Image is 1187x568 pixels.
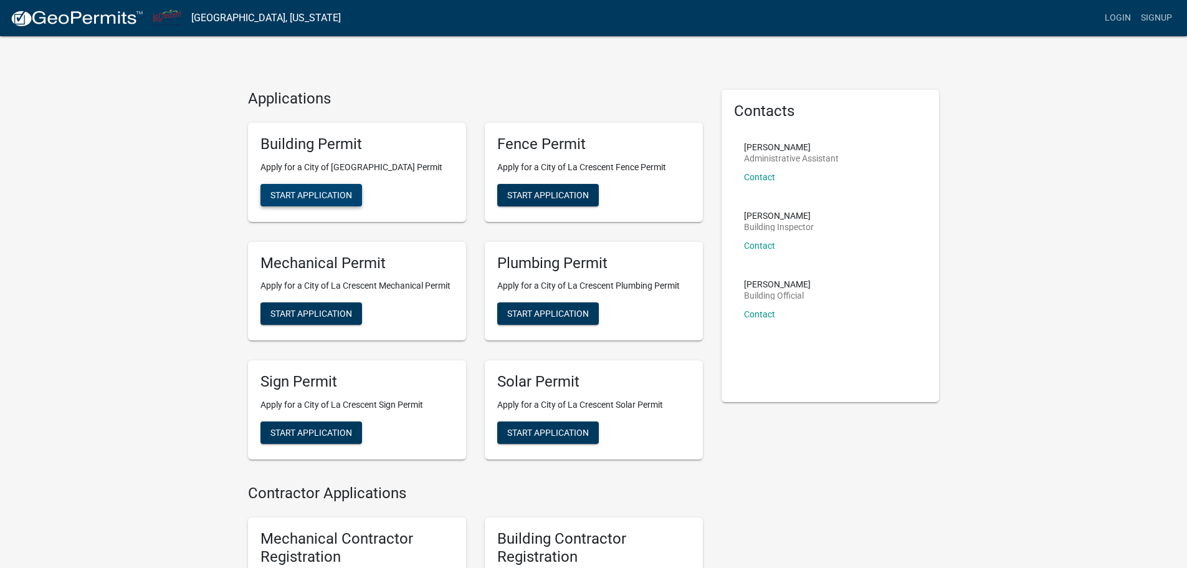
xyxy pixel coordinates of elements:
button: Start Application [260,184,362,206]
p: [PERSON_NAME] [744,143,839,152]
h5: Plumbing Permit [497,254,690,272]
p: Apply for a City of La Crescent Plumbing Permit [497,279,690,292]
a: [GEOGRAPHIC_DATA], [US_STATE] [191,7,341,29]
button: Start Application [260,421,362,444]
p: Apply for a City of [GEOGRAPHIC_DATA] Permit [260,161,454,174]
wm-workflow-list-section: Applications [248,90,703,469]
p: Apply for a City of La Crescent Mechanical Permit [260,279,454,292]
span: Start Application [507,428,589,438]
img: City of La Crescent, Minnesota [153,9,181,26]
span: Start Application [507,309,589,319]
p: [PERSON_NAME] [744,280,811,289]
p: [PERSON_NAME] [744,211,814,220]
a: Contact [744,309,775,319]
p: Apply for a City of La Crescent Sign Permit [260,398,454,412]
a: Contact [744,172,775,182]
h5: Contacts [734,102,927,120]
p: Administrative Assistant [744,154,839,163]
p: Building Official [744,291,811,300]
button: Start Application [497,184,599,206]
p: Apply for a City of La Crescent Solar Permit [497,398,690,412]
button: Start Application [260,302,362,325]
h5: Building Contractor Registration [497,530,690,566]
h5: Sign Permit [260,373,454,391]
h4: Applications [248,90,703,108]
h5: Mechanical Permit [260,254,454,272]
span: Start Application [270,309,352,319]
span: Start Application [270,190,352,200]
span: Start Application [270,428,352,438]
a: Login [1100,6,1136,30]
h5: Mechanical Contractor Registration [260,530,454,566]
button: Start Application [497,421,599,444]
button: Start Application [497,302,599,325]
h5: Solar Permit [497,373,690,391]
h4: Contractor Applications [248,484,703,503]
p: Apply for a City of La Crescent Fence Permit [497,161,690,174]
h5: Fence Permit [497,135,690,153]
h5: Building Permit [260,135,454,153]
span: Start Application [507,190,589,200]
a: Contact [744,241,775,251]
a: Signup [1136,6,1177,30]
p: Building Inspector [744,223,814,231]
